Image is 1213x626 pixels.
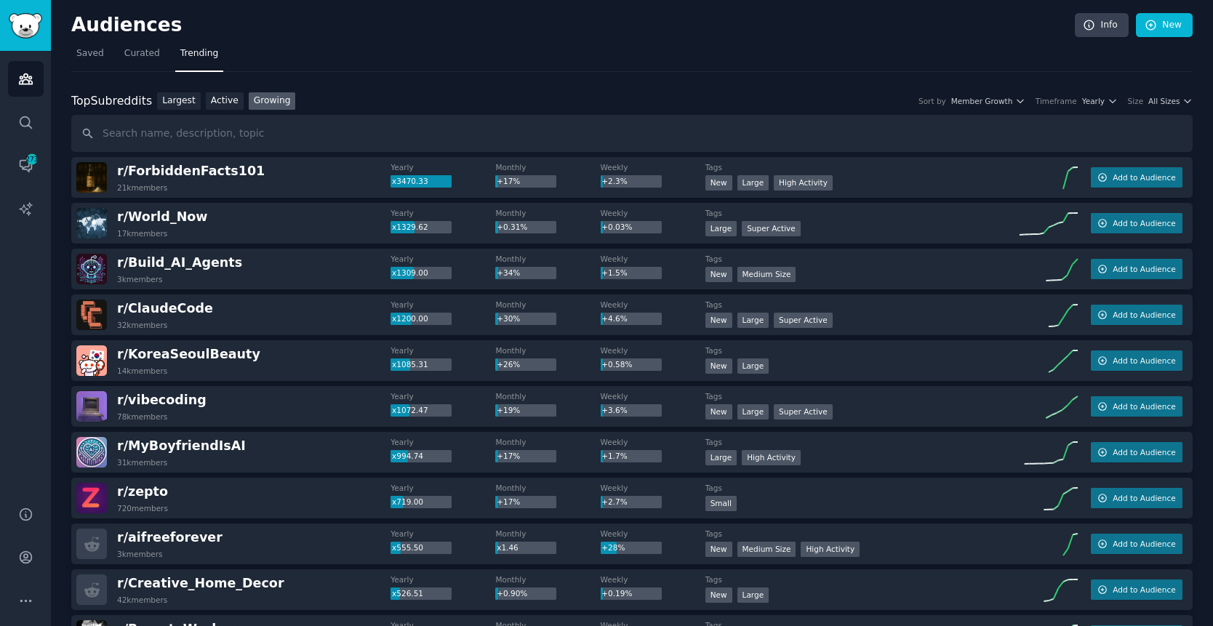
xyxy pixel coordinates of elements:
span: Curated [124,47,160,60]
a: Largest [157,92,201,111]
span: +34% [497,268,520,277]
dt: Tags [705,574,1020,585]
div: New [705,587,732,603]
dt: Yearly [391,483,495,493]
span: r/ zepto [117,484,168,499]
div: Large [737,358,769,374]
div: Large [737,175,769,190]
span: Add to Audience [1113,493,1175,503]
img: GummySearch logo [9,13,42,39]
span: Add to Audience [1113,401,1175,412]
span: +0.31% [497,222,527,231]
button: Add to Audience [1091,396,1182,417]
dt: Weekly [601,345,705,356]
span: 273 [25,154,39,164]
span: +17% [497,497,520,506]
span: Trending [180,47,218,60]
button: Add to Audience [1091,579,1182,600]
span: x1085.31 [392,360,428,369]
img: Build_AI_Agents [76,254,107,284]
span: x1.46 [497,543,519,552]
span: +17% [497,452,520,460]
a: Active [206,92,244,111]
span: +0.58% [601,360,632,369]
div: High Activity [774,175,833,190]
span: +30% [497,314,520,323]
dt: Weekly [601,574,705,585]
div: Large [705,450,737,465]
img: World_Now [76,208,107,238]
dt: Monthly [495,162,600,172]
img: KoreaSeoulBeauty [76,345,107,376]
button: Add to Audience [1091,442,1182,462]
div: Super Active [774,404,833,420]
dt: Monthly [495,345,600,356]
span: +19% [497,406,520,414]
div: 720 members [117,503,168,513]
dt: Monthly [495,391,600,401]
div: Super Active [774,313,833,328]
img: zepto [76,483,107,513]
div: Large [737,313,769,328]
dt: Weekly [601,208,705,218]
span: Add to Audience [1113,539,1175,549]
dt: Tags [705,162,1020,172]
dt: Yearly [391,208,495,218]
button: Yearly [1082,96,1118,106]
dt: Tags [705,254,1020,264]
img: vibecoding [76,391,107,422]
span: +1.5% [601,268,627,277]
span: r/ aifreeforever [117,530,223,545]
div: 21k members [117,182,167,193]
span: x3470.33 [392,177,428,185]
div: Sort by [918,96,946,106]
dt: Yearly [391,391,495,401]
dt: Weekly [601,391,705,401]
dt: Weekly [601,529,705,539]
span: r/ vibecoding [117,393,207,407]
a: Info [1075,13,1129,38]
span: r/ ClaudeCode [117,301,213,316]
span: x1309.00 [392,268,428,277]
dt: Weekly [601,300,705,310]
div: New [705,358,732,374]
span: +17% [497,177,520,185]
span: Add to Audience [1113,310,1175,320]
div: Medium Size [737,542,796,557]
dt: Tags [705,391,1020,401]
div: Large [737,587,769,603]
span: +2.3% [601,177,627,185]
div: Super Active [742,221,801,236]
img: ForbiddenFacts101 [76,162,107,193]
span: +28% [601,543,625,552]
div: Small [705,496,737,511]
button: Add to Audience [1091,488,1182,508]
a: Saved [71,42,109,72]
div: Large [705,221,737,236]
span: Add to Audience [1113,585,1175,595]
div: Size [1128,96,1144,106]
div: Timeframe [1036,96,1077,106]
dt: Tags [705,529,1020,539]
dt: Weekly [601,483,705,493]
span: Member Growth [951,96,1013,106]
span: r/ Creative_Home_Decor [117,576,284,590]
span: +3.6% [601,406,627,414]
div: New [705,267,732,282]
dt: Weekly [601,254,705,264]
img: ClaudeCode [76,300,107,330]
dt: Yearly [391,162,495,172]
span: x1072.47 [392,406,428,414]
div: High Activity [801,542,860,557]
span: r/ World_Now [117,209,207,224]
span: x994.74 [392,452,423,460]
dt: Monthly [495,437,600,447]
div: New [705,175,732,190]
span: x555.50 [392,543,423,552]
img: MyBoyfriendIsAI [76,437,107,468]
div: 42k members [117,595,167,605]
div: Medium Size [737,267,796,282]
dt: Monthly [495,574,600,585]
span: r/ MyBoyfriendIsAI [117,438,246,453]
div: New [705,313,732,328]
